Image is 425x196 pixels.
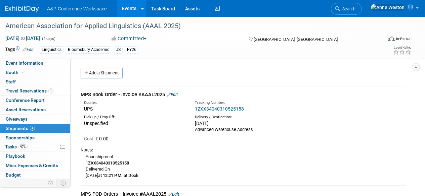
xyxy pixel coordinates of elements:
[5,46,34,54] td: Tags
[352,35,412,45] div: Event Format
[86,160,129,166] b: 1ZXX34040310525158
[81,147,407,153] div: Notes:
[0,115,70,124] a: Giveaways
[6,116,28,122] span: Giveaways
[0,133,70,142] a: Sponsorships
[66,46,111,53] div: Bloomsbury Academic
[5,6,39,12] img: ExhibitDay
[6,79,16,84] span: Staff
[0,142,70,151] a: Tasks97%
[393,46,411,49] div: Event Rating
[18,144,28,149] span: 97%
[5,35,40,41] span: [DATE] [DATE]
[5,144,28,149] span: Tasks
[6,135,35,140] span: Sponsorships
[48,88,53,93] span: 1
[84,121,108,126] span: Unspecified
[47,6,107,11] span: A&P Conference Workspace
[6,70,26,75] span: Booth
[124,173,138,178] b: at Dock
[114,46,123,53] div: US
[6,163,58,168] span: Misc. Expenses & Credits
[98,173,123,178] b: at 12:21 P.M.
[84,106,185,112] div: UPS
[57,179,71,187] td: Toggle Event Tabs
[0,68,70,77] a: Booth
[40,46,63,53] div: Linguistics
[6,172,21,178] span: Budget
[84,136,111,141] span: 0.00
[23,47,34,52] a: Edit
[0,105,70,114] a: Asset Reservations
[125,46,138,53] div: FY26
[0,77,70,86] a: Staff
[6,126,35,131] span: Shipments
[0,86,70,95] a: Travel Reservations1
[81,153,407,179] div: Your shipment Delivered On [DATE]
[388,36,395,41] img: Format-Inperson.png
[340,6,355,11] span: Search
[0,152,70,161] a: Playbook
[19,36,26,41] span: to
[6,88,53,93] span: Travel Reservations
[254,37,338,42] span: [GEOGRAPHIC_DATA], [GEOGRAPHIC_DATA]
[22,70,25,74] i: Booth reservation complete
[0,59,70,68] a: Event Information
[371,4,405,11] img: Anne Weston
[195,100,324,106] div: Tracking Number:
[0,171,70,180] a: Budget
[3,20,377,32] div: American Association for Applied Linguistics (AAAL 2025)
[195,120,296,127] div: [DATE]
[84,100,185,106] div: Courier:
[0,124,70,133] a: Shipments4
[0,96,70,105] a: Conference Report
[167,92,178,97] a: Edit
[396,36,412,41] div: In-Person
[109,35,149,42] button: Committed
[195,115,296,120] div: Delivery / Destination:
[6,153,25,159] span: Playbook
[6,60,43,66] span: Event Information
[84,136,99,141] span: Cost: £
[84,115,185,120] div: Pick-up / Drop-Off:
[81,91,407,98] div: MPS Book Order - Invoice #AAAL2025
[45,179,57,187] td: Personalize Event Tab Strip
[81,68,123,78] a: Add a Shipment
[195,127,296,133] div: Advanced Warehouse Address
[195,106,244,112] a: 1ZXX34040310525158
[0,161,70,170] a: Misc. Expenses & Credits
[41,37,55,41] span: (4 days)
[6,97,45,103] span: Conference Report
[331,3,362,15] a: Search
[30,126,35,131] span: 4
[6,107,46,112] span: Asset Reservations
